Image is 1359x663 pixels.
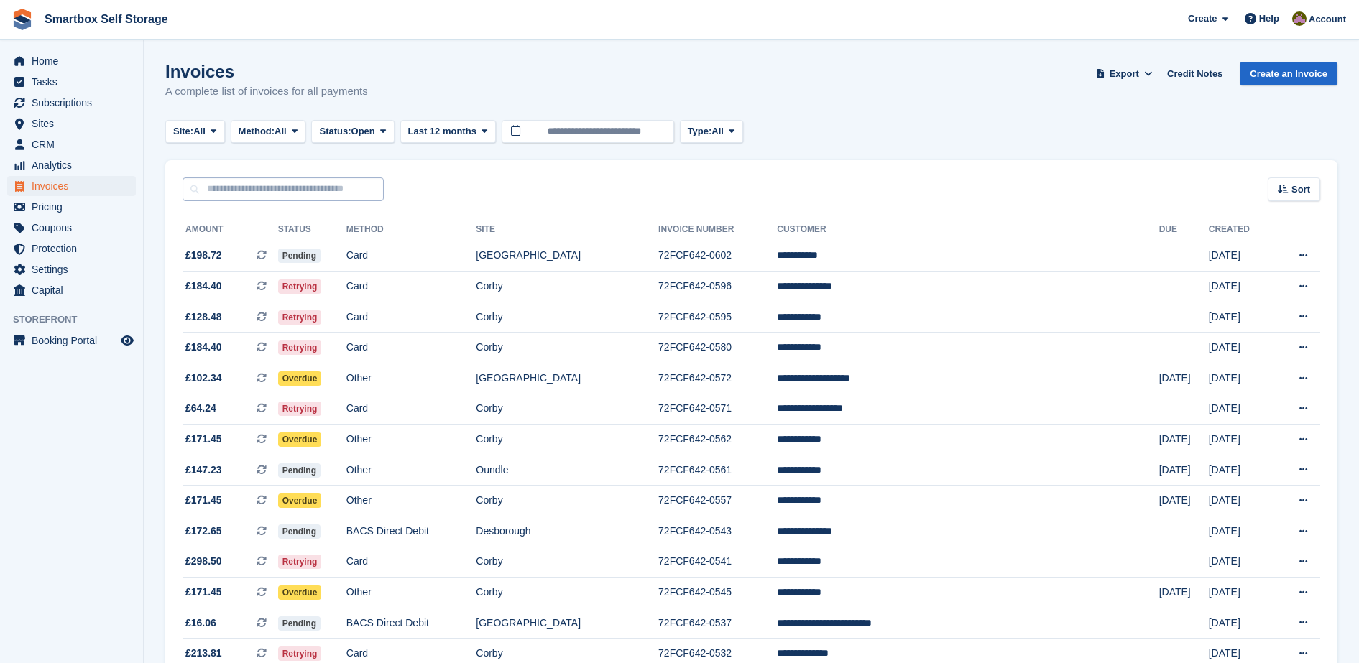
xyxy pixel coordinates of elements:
td: 72FCF642-0537 [658,608,777,639]
a: menu [7,280,136,300]
td: Corby [476,486,658,516]
td: BACS Direct Debit [346,608,476,639]
span: Pending [278,463,321,478]
span: Account [1309,12,1346,27]
a: menu [7,330,136,351]
span: Export [1110,67,1139,81]
span: £102.34 [185,371,222,386]
td: [GEOGRAPHIC_DATA] [476,608,658,639]
td: BACS Direct Debit [346,516,476,547]
td: Corby [476,333,658,363]
td: [DATE] [1159,455,1209,486]
td: [DATE] [1209,272,1273,302]
span: Subscriptions [32,93,118,113]
span: Overdue [278,371,322,386]
td: [DATE] [1159,578,1209,608]
th: Invoice Number [658,218,777,241]
span: Retrying [278,402,322,416]
span: Method: [239,124,275,139]
td: 72FCF642-0595 [658,302,777,333]
a: Preview store [119,332,136,349]
span: All [193,124,206,139]
span: £128.48 [185,310,222,325]
span: £198.72 [185,248,222,263]
img: Kayleigh Devlin [1292,11,1307,26]
button: Site: All [165,120,225,144]
span: £184.40 [185,340,222,355]
td: Card [346,547,476,578]
td: Corby [476,547,658,578]
th: Due [1159,218,1209,241]
span: Invoices [32,176,118,196]
td: [DATE] [1209,241,1273,272]
td: Card [346,272,476,302]
td: [DATE] [1159,486,1209,516]
td: [DATE] [1209,425,1273,455]
td: Corby [476,272,658,302]
td: [DATE] [1159,425,1209,455]
td: 72FCF642-0602 [658,241,777,272]
td: Card [346,241,476,272]
td: [DATE] [1209,486,1273,516]
td: [DATE] [1209,455,1273,486]
td: Oundle [476,455,658,486]
span: £147.23 [185,463,222,478]
td: 72FCF642-0571 [658,394,777,425]
span: Type: [688,124,712,139]
td: Desborough [476,516,658,547]
span: Help [1259,11,1279,26]
a: menu [7,155,136,175]
td: 72FCF642-0543 [658,516,777,547]
td: [DATE] [1159,363,1209,394]
p: A complete list of invoices for all payments [165,83,368,100]
button: Type: All [680,120,743,144]
button: Last 12 months [400,120,496,144]
span: Protection [32,238,118,259]
span: Create [1188,11,1217,26]
span: Open [351,124,375,139]
td: [DATE] [1209,578,1273,608]
span: Overdue [278,585,322,600]
span: Storefront [13,312,143,327]
td: 72FCF642-0596 [658,272,777,302]
td: 72FCF642-0545 [658,578,777,608]
td: Other [346,455,476,486]
span: £172.65 [185,524,222,539]
h1: Invoices [165,62,368,81]
button: Method: All [231,120,306,144]
td: 72FCF642-0561 [658,455,777,486]
td: 72FCF642-0557 [658,486,777,516]
a: Create an Invoice [1240,62,1337,85]
span: £298.50 [185,554,222,569]
a: menu [7,72,136,92]
span: Retrying [278,340,322,355]
span: Pricing [32,197,118,217]
span: Status: [319,124,351,139]
span: £171.45 [185,585,222,600]
td: Other [346,486,476,516]
th: Status [278,218,346,241]
td: [DATE] [1209,516,1273,547]
th: Amount [183,218,278,241]
span: Overdue [278,432,322,447]
a: menu [7,176,136,196]
button: Export [1092,62,1156,85]
a: Credit Notes [1161,62,1228,85]
a: menu [7,238,136,259]
span: Analytics [32,155,118,175]
td: [DATE] [1209,394,1273,425]
span: Sort [1291,182,1310,197]
td: [DATE] [1209,302,1273,333]
a: menu [7,113,136,134]
span: Pending [278,616,321,631]
td: 72FCF642-0580 [658,333,777,363]
td: Corby [476,302,658,333]
span: Retrying [278,646,322,661]
th: Created [1209,218,1273,241]
td: Card [346,333,476,363]
td: Corby [476,578,658,608]
span: Booking Portal [32,330,118,351]
a: menu [7,134,136,154]
span: CRM [32,134,118,154]
span: Home [32,51,118,71]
